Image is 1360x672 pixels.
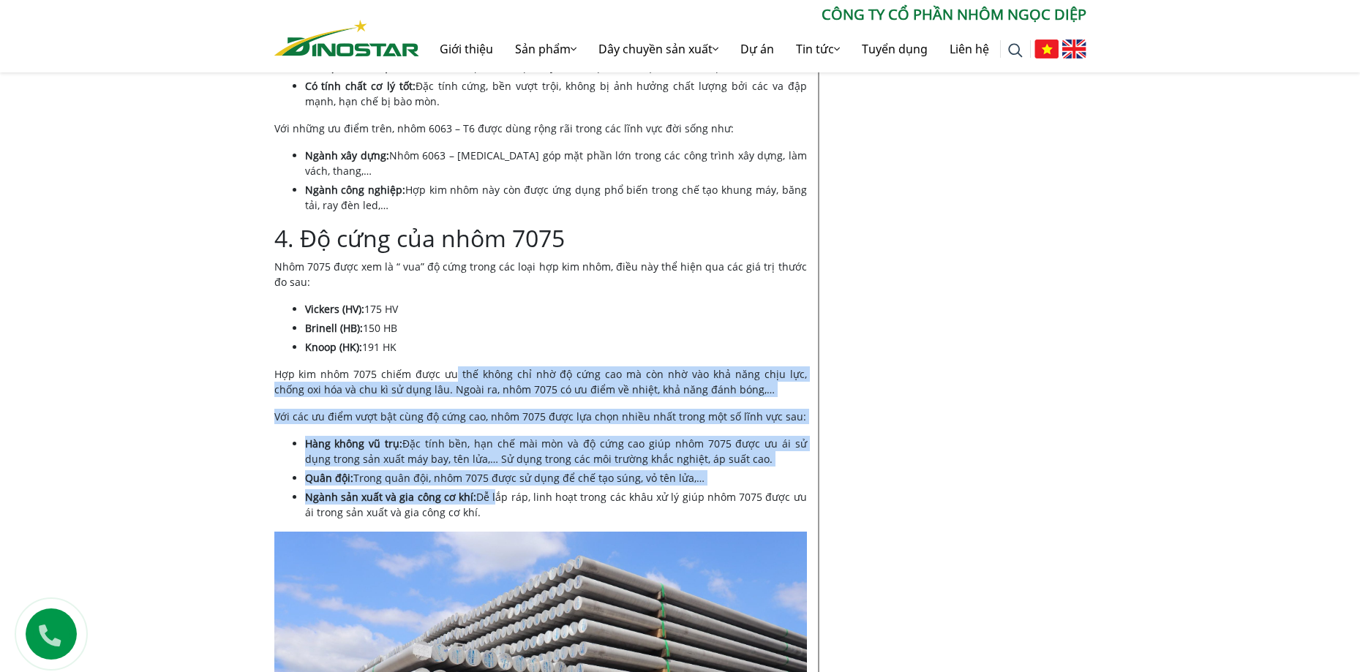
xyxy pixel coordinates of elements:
a: Sản phẩm [504,26,587,72]
li: Trong quân đội, nhôm 7075 được sử dụng để chế tạo súng, vỏ tên lửa,… [305,470,807,486]
img: Tiếng Việt [1034,39,1059,58]
a: Liên hệ [939,26,1000,72]
p: CÔNG TY CỔ PHẦN NHÔM NGỌC DIỆP [419,4,1086,26]
strong: Hàng không vũ trụ: [305,437,402,450]
p: Nhôm 7075 được xem là “ vua” độ cứng trong các loại hợp kim nhôm, điều này thể hiện qua các giá t... [274,259,807,290]
p: Hợp kim nhôm 7075 chiếm được ưu thế không chỉ nhờ độ cứng cao mà còn nhờ vào khả năng chịu lực, c... [274,366,807,397]
li: 175 HV [305,301,807,317]
img: English [1062,39,1086,58]
strong: Brinell (HB): [305,321,363,335]
a: Tin tức [785,26,851,72]
strong: Knoop (HK): [305,340,362,354]
li: Đặc tính bền, hạn chế mài mòn và độ cứng cao giúp nhôm 7075 được ưu ái sử dụng trong sản xuất máy... [305,436,807,467]
li: 150 HB [305,320,807,336]
img: search [1008,43,1023,58]
h2: 4. Độ cứng của nhôm 7075 [274,224,807,252]
p: Với những ưu điểm trên, nhôm 6063 – T6 được dùng rộng rãi trong các lĩnh vực đời sống như: [274,121,807,136]
a: Giới thiệu [429,26,504,72]
strong: Vickers (HV): [305,302,364,316]
img: Nhôm Dinostar [274,20,419,56]
strong: Ngành công nghiệp: [305,183,405,197]
a: Dây chuyền sản xuất [587,26,729,72]
li: Hợp kim nhôm này còn được ứng dụng phổ biến trong chế tạo khung máy, băng tải, ray đèn led,… [305,182,807,213]
li: Nhôm 6063 – [MEDICAL_DATA] góp mặt phần lớn trong các công trình xây dựng, làm vách, thang,… [305,148,807,178]
p: Với các ưu điểm vượt bật cùng độ cứng cao, nhôm 7075 được lựa chọn nhiều nhất trong một số lĩnh v... [274,409,807,424]
strong: Quân đội: [305,471,353,485]
a: Dự án [729,26,785,72]
strong: Ngành xây dựng: [305,148,389,162]
strong: Ngành sản xuất và gia công cơ khí: [305,490,477,504]
a: Tuyển dụng [851,26,939,72]
li: 191 HK [305,339,807,355]
li: Đặc tính cứng, bền vượt trội, không bị ảnh hưởng chất lượng bởi các va đập mạnh, hạn chế bị bào mòn. [305,78,807,109]
li: Dễ lắp ráp, linh hoạt trong các khâu xử lý giúp nhôm 7075 được ưu ái trong sản xuất và gia công c... [305,489,807,520]
strong: Có tính chất cơ lý tốt: [305,79,416,93]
